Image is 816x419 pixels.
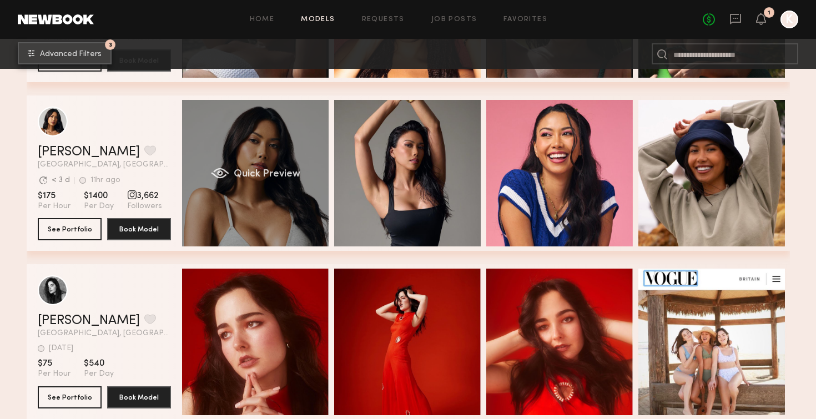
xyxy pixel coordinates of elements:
span: Per Hour [38,369,70,379]
button: See Portfolio [38,218,102,240]
a: Home [250,16,275,23]
button: See Portfolio [38,386,102,408]
span: $175 [38,190,70,201]
span: Per Hour [38,201,70,211]
span: $75 [38,358,70,369]
button: Book Model [107,218,171,240]
div: < 3 d [52,176,70,184]
a: Models [301,16,335,23]
span: $1400 [84,190,114,201]
span: [GEOGRAPHIC_DATA], [GEOGRAPHIC_DATA] [38,330,171,337]
span: [GEOGRAPHIC_DATA], [GEOGRAPHIC_DATA] [38,161,171,169]
span: 3,662 [127,190,162,201]
span: 3 [109,42,112,47]
span: Per Day [84,369,114,379]
span: $540 [84,358,114,369]
span: Advanced Filters [40,51,102,58]
button: Book Model [107,386,171,408]
button: 3Advanced Filters [18,42,112,64]
a: Favorites [503,16,547,23]
span: Per Day [84,201,114,211]
div: [DATE] [49,345,73,352]
a: Requests [362,16,405,23]
a: [PERSON_NAME] [38,314,140,327]
div: 1 [768,10,770,16]
a: K [780,11,798,28]
a: [PERSON_NAME] [38,145,140,159]
span: Followers [127,201,162,211]
span: Quick Preview [233,169,300,179]
div: 11hr ago [90,176,120,184]
a: Job Posts [431,16,477,23]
